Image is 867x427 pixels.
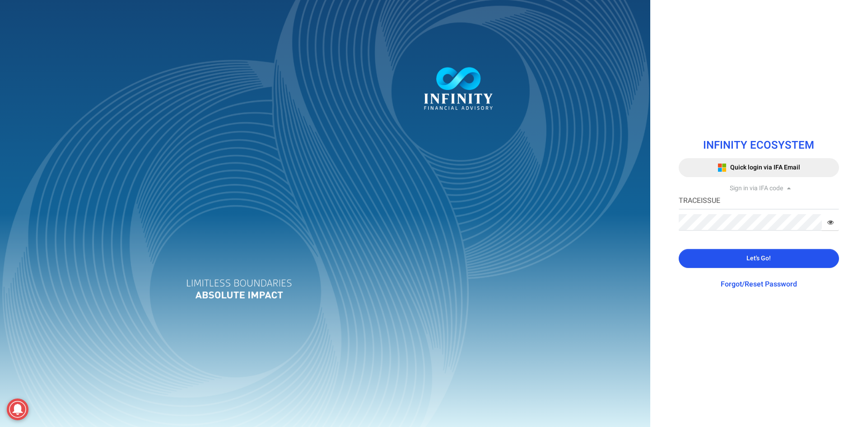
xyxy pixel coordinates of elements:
[679,158,839,177] button: Quick login via IFA Email
[679,249,839,268] button: Let's Go!
[721,279,797,290] a: Forgot/Reset Password
[679,193,839,210] input: IFA Code
[730,163,800,172] span: Quick login via IFA Email
[679,184,839,193] div: Sign in via IFA code
[730,183,783,193] span: Sign in via IFA code
[679,140,839,151] h1: INFINITY ECOSYSTEM
[746,253,771,263] span: Let's Go!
